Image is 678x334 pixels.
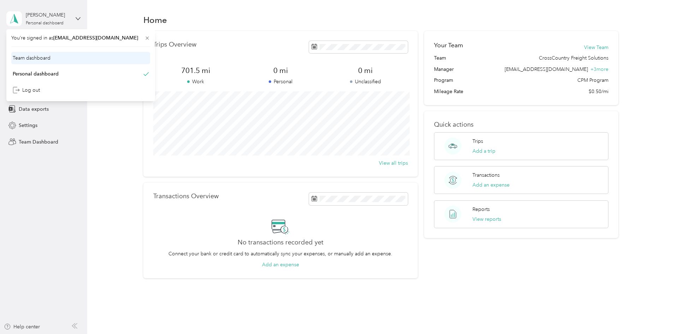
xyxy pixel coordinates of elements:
[238,78,323,85] p: Personal
[379,159,408,167] button: View all trips
[26,11,70,19] div: [PERSON_NAME]
[19,138,58,146] span: Team Dashboard
[19,122,37,129] span: Settings
[472,171,500,179] p: Transactions
[472,147,495,155] button: Add a trip
[262,261,299,268] button: Add an expense
[26,21,64,25] div: Personal dashboard
[13,86,40,94] div: Log out
[434,77,453,84] span: Program
[472,215,501,223] button: View reports
[13,54,50,62] div: Team dashboard
[4,323,40,330] button: Help center
[472,181,510,189] button: Add an expense
[434,121,608,128] p: Quick actions
[434,88,463,95] span: Mileage Rate
[13,70,59,78] div: Personal dashboard
[434,66,454,73] span: Manager
[153,66,238,75] span: 701.5 mi
[153,41,196,48] p: Trips Overview
[472,138,483,145] p: Trips
[434,54,446,62] span: Team
[53,35,138,41] span: [EMAIL_ADDRESS][DOMAIN_NAME]
[584,44,608,51] button: View Team
[323,78,408,85] p: Unclassified
[168,250,392,257] p: Connect your bank or credit card to automatically sync your expenses, or manually add an expense.
[505,66,588,72] span: [EMAIL_ADDRESS][DOMAIN_NAME]
[143,16,167,24] h1: Home
[434,41,463,50] h2: Your Team
[11,34,150,42] span: You’re signed in as
[472,206,490,213] p: Reports
[153,78,238,85] p: Work
[590,66,608,72] span: + 3 more
[539,54,608,62] span: CrossCountry Freight Solutions
[19,105,49,113] span: Data exports
[153,193,219,200] p: Transactions Overview
[323,66,408,75] span: 0 mi
[638,294,678,334] iframe: Everlance-gr Chat Button Frame
[238,66,323,75] span: 0 mi
[238,239,323,246] h2: No transactions recorded yet
[577,77,608,84] span: CPM Program
[589,88,608,95] span: $0.50/mi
